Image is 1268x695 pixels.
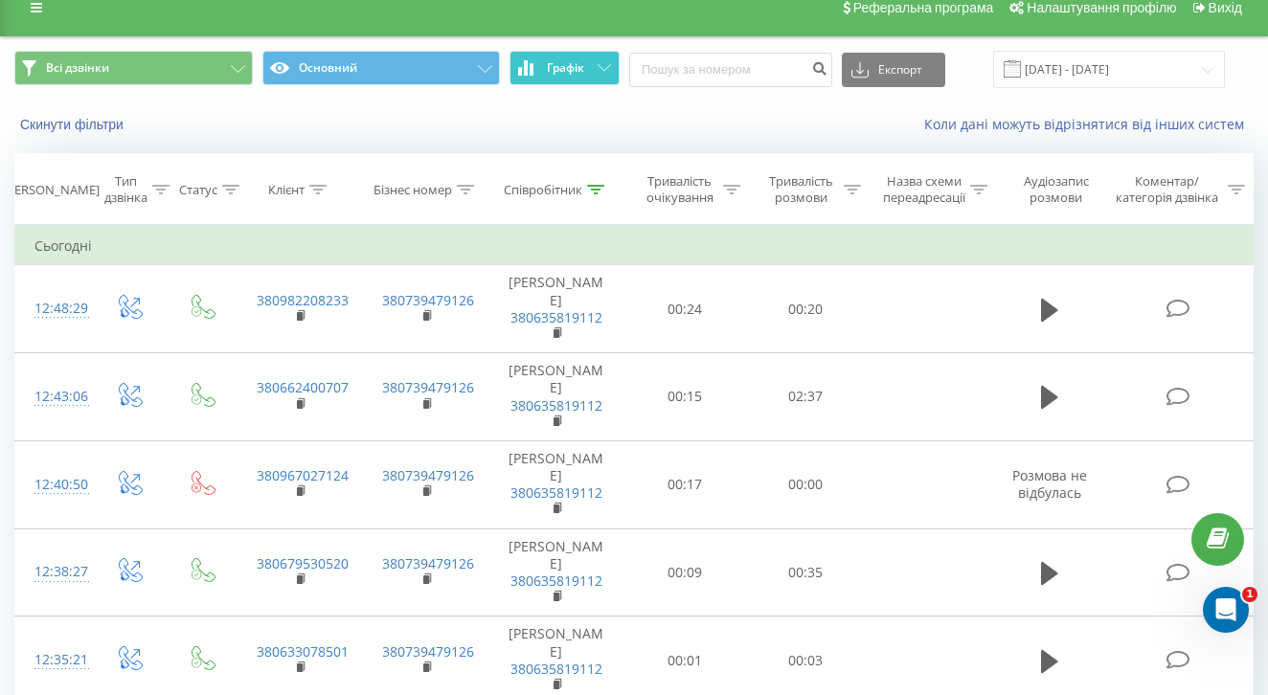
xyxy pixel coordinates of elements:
[382,642,474,661] a: 380739479126
[488,353,623,441] td: [PERSON_NAME]
[257,554,349,572] a: 380679530520
[745,265,866,353] td: 00:20
[104,173,147,206] div: Тип дзвінка
[262,51,501,85] button: Основний
[504,182,582,198] div: Співробітник
[1012,466,1087,502] span: Розмова не відбулась
[34,290,73,327] div: 12:48:29
[883,173,965,206] div: Назва схеми переадресації
[745,353,866,441] td: 02:37
[762,173,839,206] div: Тривалість розмови
[34,553,73,591] div: 12:38:27
[924,115,1254,133] a: Коли дані можуть відрізнятися вiд інших систем
[3,182,100,198] div: [PERSON_NAME]
[547,61,584,75] span: Графік
[624,265,745,353] td: 00:24
[1203,587,1249,633] iframe: Intercom live chat
[488,265,623,353] td: [PERSON_NAME]
[510,572,602,590] a: 380635819112
[257,378,349,396] a: 380662400707
[624,528,745,617] td: 00:09
[842,53,945,87] button: Експорт
[382,554,474,572] a: 380739479126
[34,641,73,679] div: 12:35:21
[624,440,745,528] td: 00:17
[14,51,253,85] button: Всі дзвінки
[382,466,474,484] a: 380739479126
[745,528,866,617] td: 00:35
[629,53,832,87] input: Пошук за номером
[1111,173,1223,206] div: Коментар/категорія дзвінка
[374,182,452,198] div: Бізнес номер
[382,378,474,396] a: 380739479126
[268,182,305,198] div: Клієнт
[642,173,718,206] div: Тривалість очікування
[488,440,623,528] td: [PERSON_NAME]
[510,396,602,415] a: 380635819112
[34,466,73,504] div: 12:40:50
[179,182,217,198] div: Статус
[1009,173,1103,206] div: Аудіозапис розмови
[257,642,349,661] a: 380633078501
[510,660,602,678] a: 380635819112
[34,378,73,415] div: 12:43:06
[257,291,349,309] a: 380982208233
[509,51,620,85] button: Графік
[745,440,866,528] td: 00:00
[488,528,623,617] td: [PERSON_NAME]
[15,227,1254,265] td: Сьогодні
[510,308,602,326] a: 380635819112
[46,60,109,76] span: Всі дзвінки
[382,291,474,309] a: 380739479126
[257,466,349,484] a: 380967027124
[1242,587,1257,602] span: 1
[624,353,745,441] td: 00:15
[510,483,602,502] a: 380635819112
[14,116,133,133] button: Скинути фільтри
